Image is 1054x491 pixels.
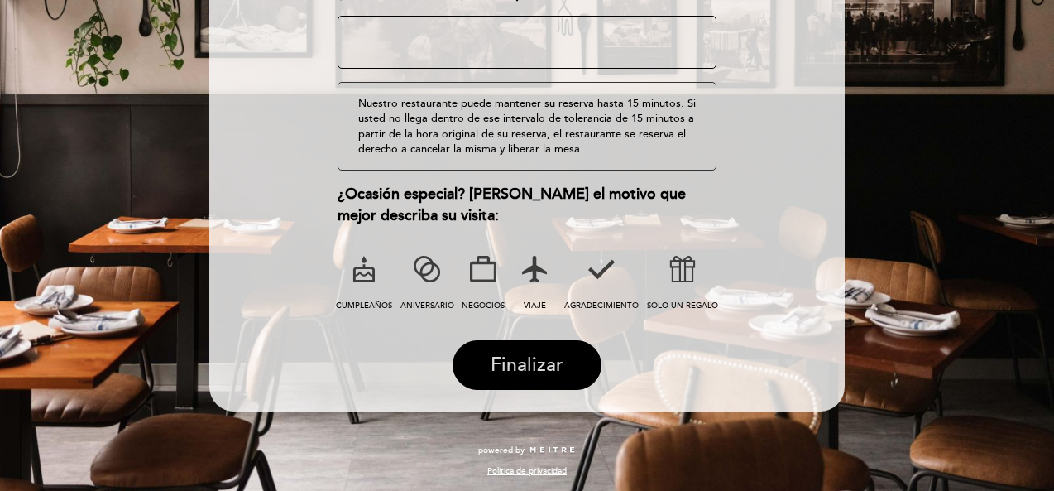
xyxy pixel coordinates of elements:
span: AGRADECIMIENTO [564,301,639,310]
button: Finalizar [453,340,601,390]
span: SOLO UN REGALO [647,301,718,310]
span: NEGOCIOS [462,301,505,310]
div: Nuestro restaurante puede mantener su reserva hasta 15 minutos. Si usted no llega dentro de ese i... [338,82,717,171]
span: CUMPLEAÑOS [336,301,392,310]
div: ¿Ocasión especial? [PERSON_NAME] el motivo que mejor describa su visita: [338,184,717,226]
span: VIAJE [524,301,546,310]
img: MEITRE [529,446,576,455]
span: ANIVERSARIO [400,301,454,310]
a: Política de privacidad [487,465,567,477]
span: Finalizar [491,354,563,377]
span: powered by [478,445,525,456]
a: powered by [478,445,576,456]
